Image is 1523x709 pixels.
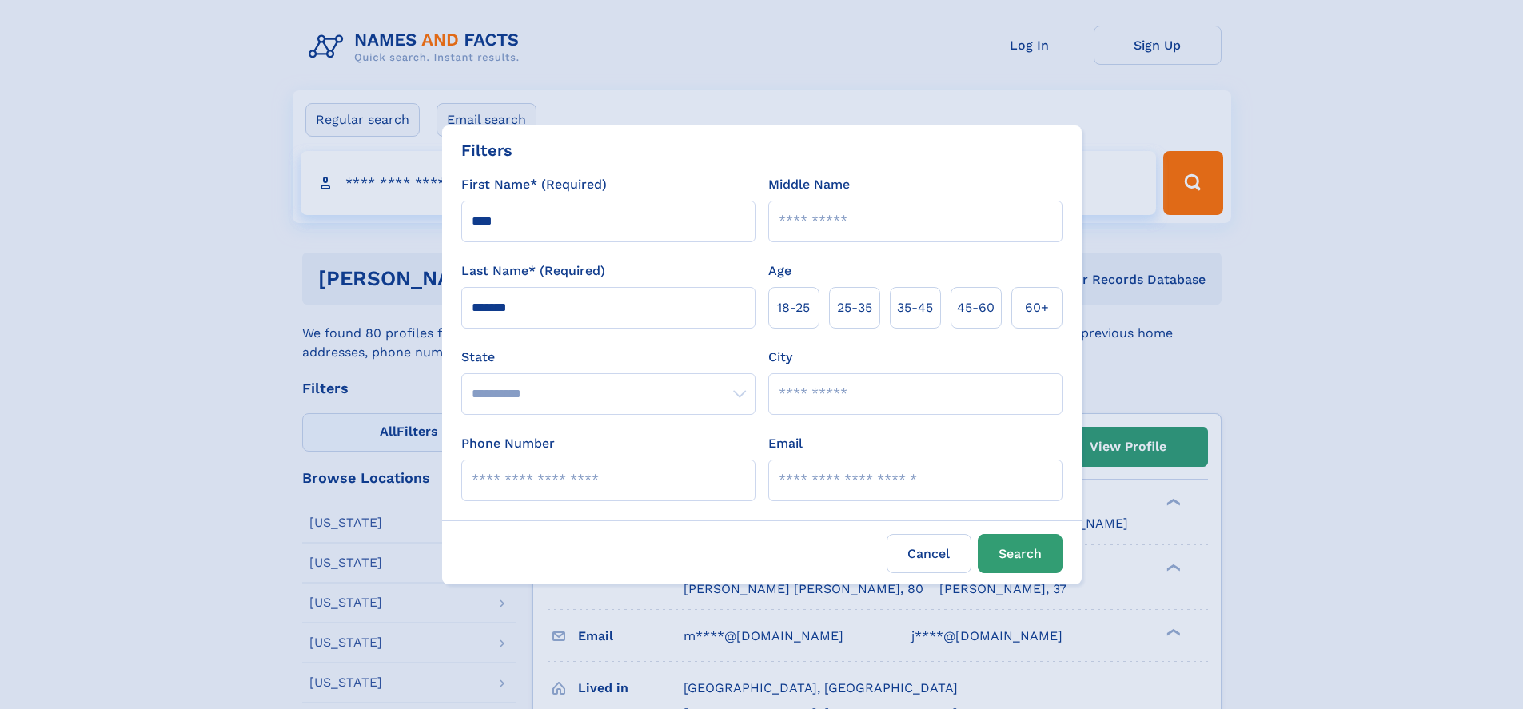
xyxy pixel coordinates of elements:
label: Age [768,261,791,281]
span: 35‑45 [897,298,933,317]
label: Last Name* (Required) [461,261,605,281]
span: 18‑25 [777,298,810,317]
div: Filters [461,138,512,162]
label: Cancel [887,534,971,573]
span: 45‑60 [957,298,995,317]
label: Phone Number [461,434,555,453]
label: First Name* (Required) [461,175,607,194]
span: 60+ [1025,298,1049,317]
label: Middle Name [768,175,850,194]
button: Search [978,534,1063,573]
span: 25‑35 [837,298,872,317]
label: Email [768,434,803,453]
label: City [768,348,792,367]
label: State [461,348,756,367]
